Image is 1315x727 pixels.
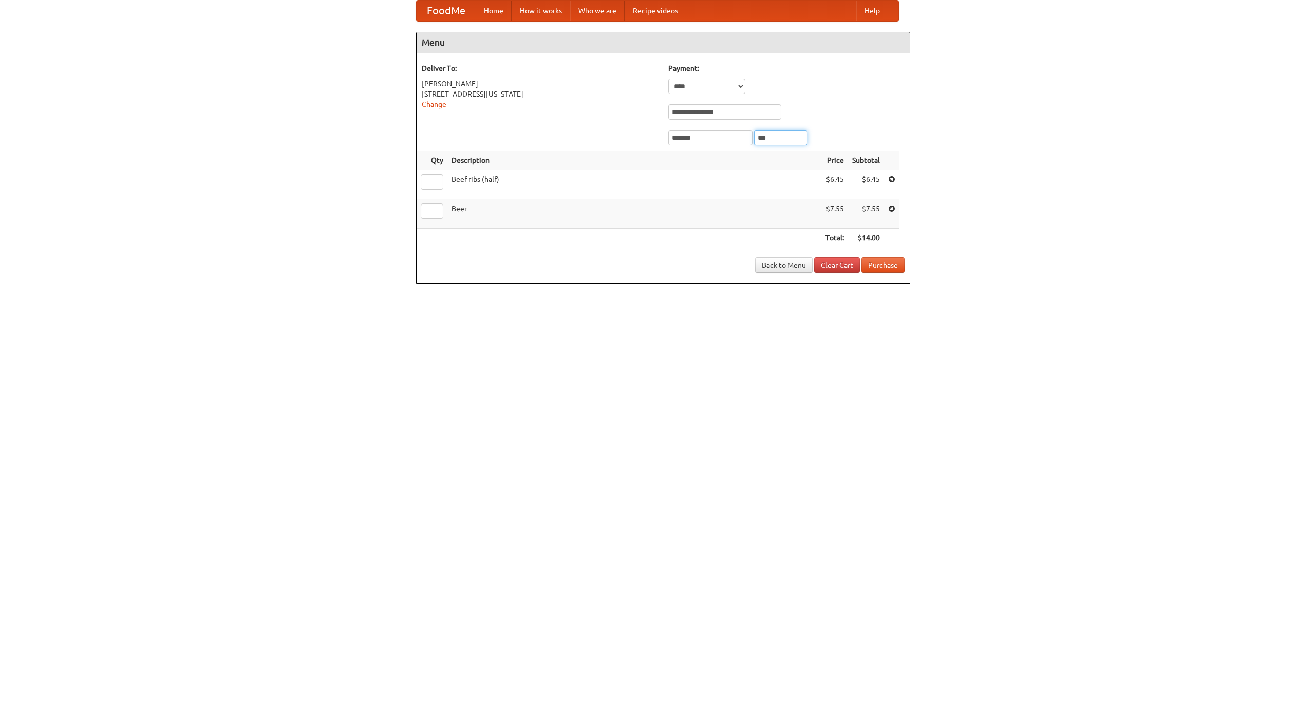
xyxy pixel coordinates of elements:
[755,257,813,273] a: Back to Menu
[848,151,884,170] th: Subtotal
[512,1,570,21] a: How it works
[848,170,884,199] td: $6.45
[821,170,848,199] td: $6.45
[417,151,447,170] th: Qty
[821,229,848,248] th: Total:
[417,1,476,21] a: FoodMe
[447,170,821,199] td: Beef ribs (half)
[668,63,905,73] h5: Payment:
[848,229,884,248] th: $14.00
[422,89,658,99] div: [STREET_ADDRESS][US_STATE]
[422,63,658,73] h5: Deliver To:
[422,79,658,89] div: [PERSON_NAME]
[821,199,848,229] td: $7.55
[848,199,884,229] td: $7.55
[476,1,512,21] a: Home
[447,199,821,229] td: Beer
[861,257,905,273] button: Purchase
[821,151,848,170] th: Price
[570,1,625,21] a: Who we are
[422,100,446,108] a: Change
[856,1,888,21] a: Help
[814,257,860,273] a: Clear Cart
[447,151,821,170] th: Description
[417,32,910,53] h4: Menu
[625,1,686,21] a: Recipe videos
